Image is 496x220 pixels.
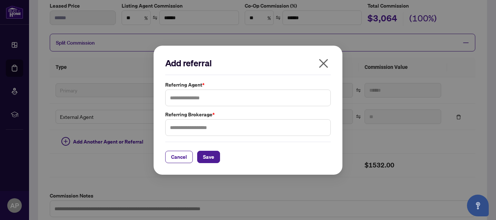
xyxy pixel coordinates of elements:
span: close [318,58,329,69]
span: Cancel [171,151,187,162]
button: Save [197,150,220,163]
button: Open asap [467,195,489,216]
button: Cancel [165,150,193,163]
h2: Add referral [165,57,331,69]
label: Referring Agent [165,81,331,89]
span: Save [203,151,214,162]
label: Referring Brokerage [165,111,331,119]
